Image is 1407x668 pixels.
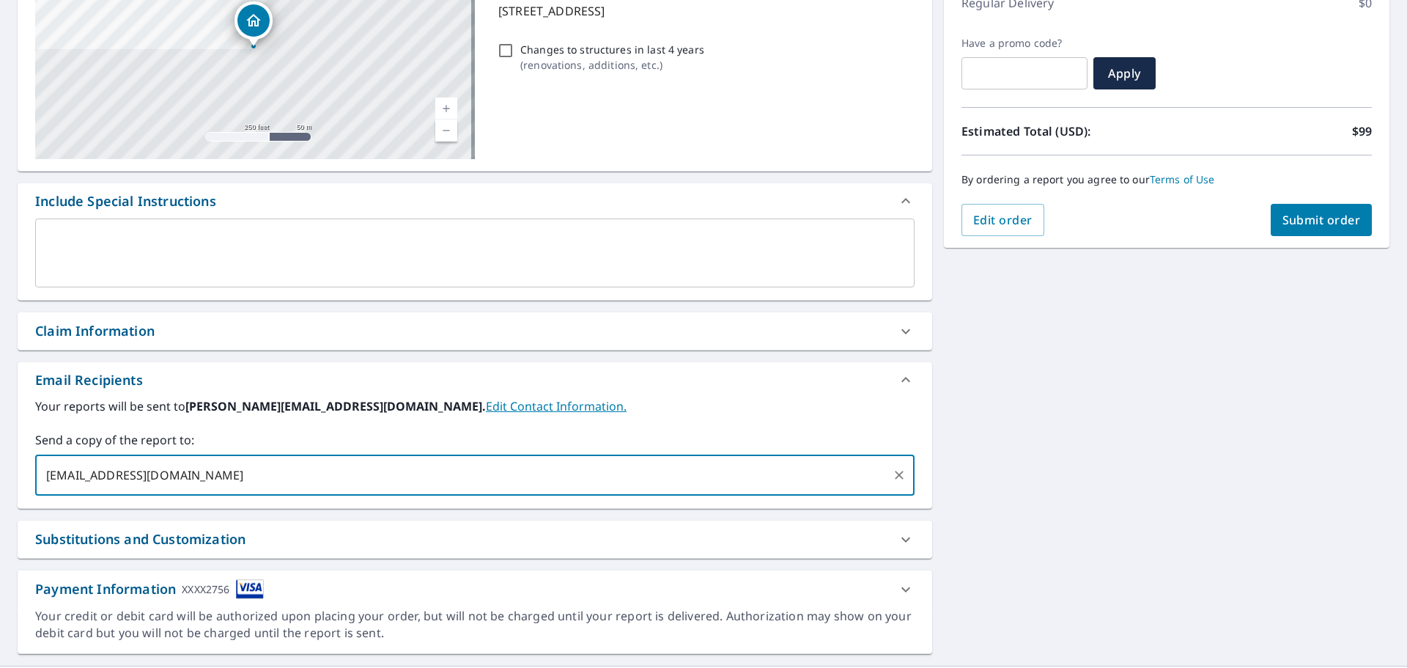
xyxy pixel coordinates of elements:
p: [STREET_ADDRESS] [498,2,909,20]
div: Include Special Instructions [18,183,932,219]
button: Clear [889,465,909,485]
div: Substitutions and Customization [18,521,932,558]
a: Terms of Use [1150,172,1215,186]
p: $99 [1352,122,1372,140]
div: Payment InformationXXXX2756cardImage [18,570,932,608]
div: Your credit or debit card will be authorized upon placing your order, but will not be charged unt... [35,608,915,642]
span: Edit order [973,212,1033,228]
span: Apply [1105,65,1144,81]
a: Current Level 17, Zoom In [435,98,457,120]
div: Email Recipients [35,370,143,390]
label: Your reports will be sent to [35,397,915,415]
div: Email Recipients [18,362,932,397]
label: Send a copy of the report to: [35,431,915,449]
img: cardImage [236,579,264,599]
p: Changes to structures in last 4 years [520,42,704,57]
div: Substitutions and Customization [35,529,245,549]
p: By ordering a report you agree to our [961,173,1372,186]
a: Current Level 17, Zoom Out [435,120,457,142]
p: ( renovations, additions, etc. ) [520,57,704,73]
b: [PERSON_NAME][EMAIL_ADDRESS][DOMAIN_NAME]. [185,398,486,414]
label: Have a promo code? [961,37,1087,50]
div: Claim Information [18,312,932,350]
div: Claim Information [35,321,155,341]
button: Apply [1093,57,1156,89]
span: Submit order [1282,212,1361,228]
button: Edit order [961,204,1044,236]
div: Include Special Instructions [35,191,216,211]
p: Estimated Total (USD): [961,122,1167,140]
div: Payment Information [35,579,264,599]
div: Dropped pin, building 1, Residential property, 71 Stonefield Dr Glendale Heights, IL 60139 [234,1,273,47]
a: EditContactInfo [486,398,627,414]
div: XXXX2756 [182,579,229,599]
button: Submit order [1271,204,1373,236]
